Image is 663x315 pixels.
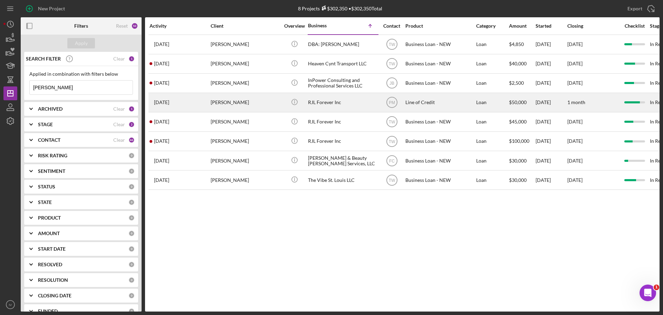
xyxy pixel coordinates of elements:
[509,41,524,47] span: $4,850
[405,113,474,131] div: Business Loan - NEW
[154,41,169,47] time: 2025-03-04 21:02
[388,178,395,183] text: TW
[536,132,567,150] div: [DATE]
[536,151,567,170] div: [DATE]
[113,122,125,127] div: Clear
[567,61,583,66] time: [DATE]
[509,80,524,86] span: $2,500
[509,158,527,164] span: $30,000
[38,277,68,283] b: RESOLUTION
[509,119,527,124] span: $45,000
[211,171,280,189] div: [PERSON_NAME]
[308,151,377,170] div: [PERSON_NAME] & Beauty [PERSON_NAME] Services, LLC
[389,81,394,86] text: JB
[320,6,347,11] div: $302,350
[211,55,280,73] div: [PERSON_NAME]
[509,93,535,112] div: $50,000
[627,2,642,16] div: Export
[308,35,377,54] div: DBA: [PERSON_NAME]
[128,293,135,299] div: 0
[154,61,169,66] time: 2025-03-05 19:48
[536,113,567,131] div: [DATE]
[38,184,55,189] b: STATUS
[38,168,65,174] b: SENTIMENT
[128,246,135,252] div: 0
[379,23,405,29] div: Contact
[281,23,307,29] div: Overview
[567,99,585,105] time: 1 month
[211,113,280,131] div: [PERSON_NAME]
[536,23,567,29] div: Started
[3,298,17,312] button: IV
[154,80,169,86] time: 2025-08-13 16:17
[128,152,135,159] div: 0
[29,71,133,77] div: Applied in combination with filters below
[128,308,135,314] div: 0
[128,56,135,62] div: 1
[74,23,88,29] b: Filters
[38,2,65,16] div: New Project
[620,23,649,29] div: Checklist
[476,113,508,131] div: Loan
[536,93,567,112] div: [DATE]
[128,199,135,205] div: 0
[567,119,583,124] time: [DATE]
[509,23,535,29] div: Amount
[567,80,583,86] time: [DATE]
[67,38,95,48] button: Apply
[567,138,583,144] time: [DATE]
[567,177,583,183] time: [DATE]
[211,35,280,54] div: [PERSON_NAME]
[405,55,474,73] div: Business Loan - NEW
[476,171,508,189] div: Loan
[150,23,210,29] div: Activity
[211,151,280,170] div: [PERSON_NAME]
[21,2,72,16] button: New Project
[476,35,508,54] div: Loan
[509,177,527,183] span: $30,000
[476,132,508,150] div: Loan
[405,23,474,29] div: Product
[211,93,280,112] div: [PERSON_NAME]
[509,132,535,150] div: $100,000
[154,100,169,105] time: 2025-09-25 14:42
[38,215,61,221] b: PRODUCT
[621,2,660,16] button: Export
[536,74,567,92] div: [DATE]
[38,137,60,143] b: CONTACT
[38,246,66,252] b: START DATE
[536,35,567,54] div: [DATE]
[509,61,527,66] span: $40,000
[128,215,135,221] div: 0
[128,277,135,283] div: 0
[308,93,377,112] div: RJL Forever Inc
[38,122,53,127] b: STAGE
[128,230,135,237] div: 0
[567,41,583,47] time: [DATE]
[308,74,377,92] div: InPower Consulting and Professional Services LLC
[75,38,88,48] div: Apply
[536,55,567,73] div: [DATE]
[38,106,63,112] b: ARCHIVED
[128,121,135,128] div: 2
[476,55,508,73] div: Loan
[389,100,395,105] text: PM
[389,158,395,163] text: FC
[476,23,508,29] div: Category
[476,93,508,112] div: Loan
[154,177,169,183] time: 2025-02-14 01:22
[128,184,135,190] div: 0
[116,23,128,29] div: Reset
[128,137,135,143] div: 46
[211,132,280,150] div: [PERSON_NAME]
[131,22,138,29] div: 50
[154,119,169,124] time: 2025-03-24 16:38
[476,74,508,92] div: Loan
[298,6,382,11] div: 8 Projects • $302,350 Total
[308,113,377,131] div: RJL Forever Inc
[405,171,474,189] div: Business Loan - NEW
[640,285,656,301] iframe: Intercom live chat
[26,56,61,62] b: SEARCH FILTER
[536,171,567,189] div: [DATE]
[567,158,583,164] time: [DATE]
